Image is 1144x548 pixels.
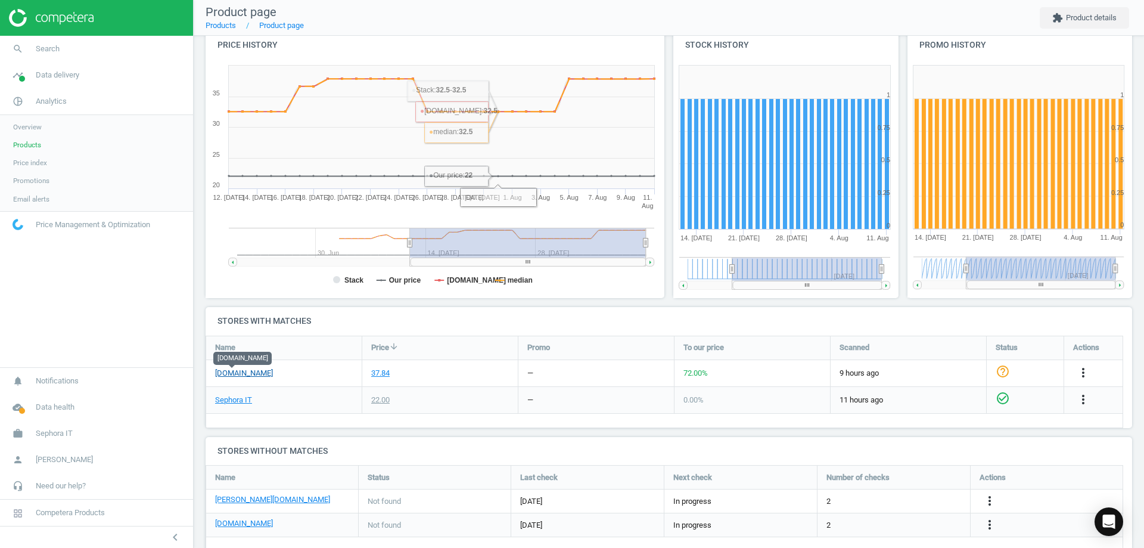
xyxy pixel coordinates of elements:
[840,342,869,353] span: Scanned
[215,472,235,483] span: Name
[13,122,42,132] span: Overview
[7,90,29,113] i: pie_chart_outlined
[878,189,890,196] text: 0.25
[368,520,401,531] span: Not found
[840,395,977,405] span: 11 hours ago
[7,64,29,86] i: timeline
[468,194,500,201] tspan: 30. [DATE]
[962,234,993,242] tspan: 21. [DATE]
[680,234,712,242] tspan: 14. [DATE]
[1064,234,1082,242] tspan: 4. Aug
[206,21,236,30] a: Products
[206,5,276,19] span: Product page
[983,518,997,532] i: more_vert
[213,151,220,158] text: 25
[36,402,74,413] span: Data health
[213,181,220,188] text: 20
[996,391,1010,405] i: check_circle_outline
[520,472,558,483] span: Last check
[673,472,712,483] span: Next check
[160,530,190,545] button: chevron_left
[983,518,997,533] button: more_vert
[1111,189,1124,196] text: 0.25
[683,395,704,404] span: 0.00 %
[206,31,664,59] h4: Price history
[13,140,41,150] span: Products
[13,158,47,168] span: Price index
[7,448,29,471] i: person
[728,234,760,242] tspan: 21. [DATE]
[36,428,73,439] span: Sephora IT
[213,120,220,127] text: 30
[1115,156,1124,163] text: 0.5
[996,342,1018,353] span: Status
[1111,124,1124,131] text: 0.75
[830,234,848,242] tspan: 4. Aug
[503,194,521,201] tspan: 1. Aug
[642,202,654,209] tspan: Aug
[215,395,252,405] a: Sephora IT
[866,234,888,242] tspan: 11. Aug
[527,395,533,405] div: —
[683,342,724,353] span: To our price
[206,437,1132,465] h4: Stores without matches
[887,91,890,98] text: 1
[915,234,946,242] tspan: 14. [DATE]
[617,194,635,201] tspan: 9. Aug
[673,496,711,507] span: In progress
[213,89,220,97] text: 35
[826,472,890,483] span: Number of checks
[36,481,86,491] span: Need our help?
[355,194,387,201] tspan: 22. [DATE]
[344,276,363,284] tspan: Stack
[887,222,890,229] text: 0
[215,494,330,505] a: [PERSON_NAME][DOMAIN_NAME]
[1120,222,1124,229] text: 0
[9,9,94,27] img: ajHJNr6hYgQAAAAASUVORK5CYII=
[1076,366,1090,380] i: more_vert
[508,276,533,284] tspan: median
[383,194,415,201] tspan: 24. [DATE]
[36,454,93,465] span: [PERSON_NAME]
[389,276,421,284] tspan: Our price
[215,342,235,353] span: Name
[168,530,182,544] i: chevron_left
[1073,342,1099,353] span: Actions
[673,520,711,531] span: In progress
[1076,392,1090,408] button: more_vert
[13,176,49,185] span: Promotions
[447,276,506,284] tspan: [DOMAIN_NAME]
[683,369,708,377] span: 72.00 %
[36,70,79,81] span: Data delivery
[980,472,1006,483] span: Actions
[371,342,389,353] span: Price
[241,194,273,201] tspan: 14. [DATE]
[1120,91,1124,98] text: 1
[878,124,890,131] text: 0.75
[826,520,831,531] span: 2
[213,194,245,201] tspan: 12. [DATE]
[215,368,273,379] a: [DOMAIN_NAME]
[996,364,1010,379] i: help_outline
[368,496,401,507] span: Not found
[673,31,899,59] h4: Stock history
[907,31,1133,59] h4: Promo history
[881,156,890,163] text: 0.5
[371,368,390,379] div: 37.84
[298,194,329,201] tspan: 18. [DATE]
[215,518,273,529] a: [DOMAIN_NAME]
[520,496,655,507] span: [DATE]
[983,494,997,508] i: more_vert
[826,496,831,507] span: 2
[36,219,150,230] span: Price Management & Optimization
[588,194,607,201] tspan: 7. Aug
[527,368,533,379] div: —
[36,44,60,54] span: Search
[1040,7,1129,29] button: extensionProduct details
[1009,234,1041,242] tspan: 28. [DATE]
[327,194,358,201] tspan: 20. [DATE]
[13,219,23,230] img: wGWNvw8QSZomAAAAABJRU5ErkJggg==
[1076,392,1090,407] i: more_vert
[440,194,471,201] tspan: 28. [DATE]
[520,520,655,531] span: [DATE]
